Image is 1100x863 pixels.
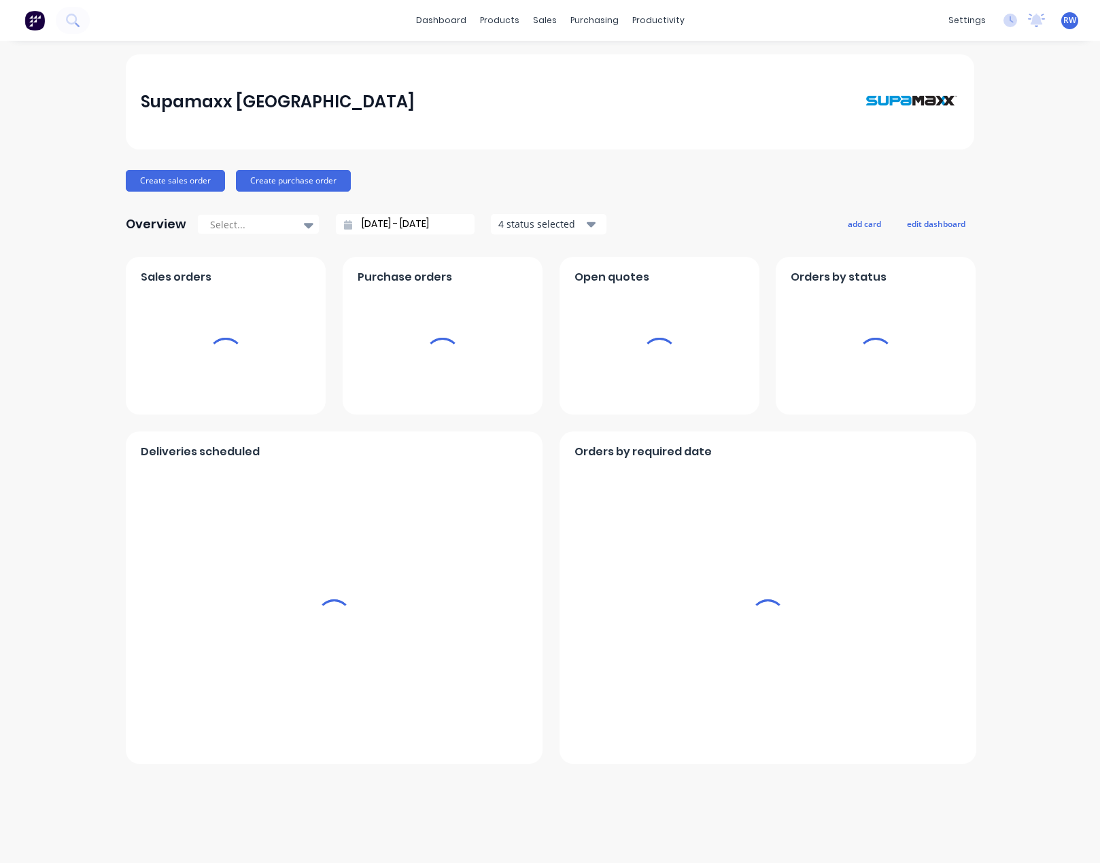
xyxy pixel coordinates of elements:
button: Create purchase order [236,170,351,192]
div: Overview [126,211,186,238]
img: Factory [24,10,45,31]
span: Purchase orders [358,269,452,285]
div: productivity [625,10,691,31]
div: Supamaxx [GEOGRAPHIC_DATA] [141,88,415,116]
a: dashboard [409,10,473,31]
button: Create sales order [126,170,225,192]
button: 4 status selected [491,214,606,234]
img: Supamaxx Australia [864,68,959,135]
span: Orders by status [791,269,887,285]
div: products [473,10,526,31]
button: edit dashboard [898,215,974,232]
span: Deliveries scheduled [141,444,260,460]
div: 4 status selected [498,217,584,231]
span: Sales orders [141,269,211,285]
div: sales [526,10,564,31]
button: add card [839,215,890,232]
span: Open quotes [574,269,649,285]
span: RW [1063,14,1076,27]
div: purchasing [564,10,625,31]
span: Orders by required date [574,444,712,460]
div: settings [942,10,993,31]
